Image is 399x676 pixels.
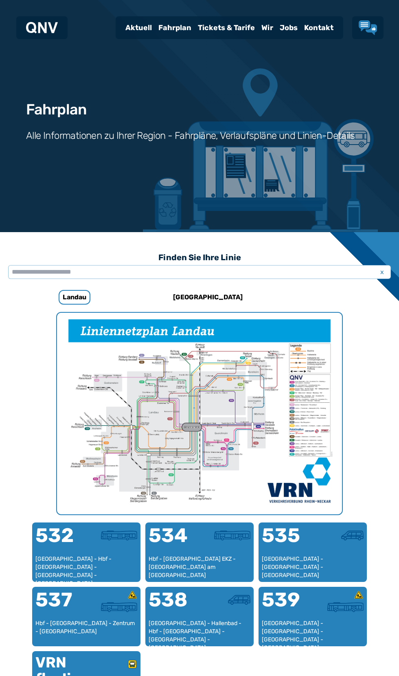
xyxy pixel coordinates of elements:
[149,590,199,619] div: 538
[35,590,86,619] div: 537
[35,555,137,579] div: [GEOGRAPHIC_DATA] - Hbf - [GEOGRAPHIC_DATA] - [GEOGRAPHIC_DATA] - [GEOGRAPHIC_DATA] - [GEOGRAPHIC...
[26,22,58,33] img: QNV Logo
[149,555,250,579] div: Hbf - [GEOGRAPHIC_DATA] EKZ - [GEOGRAPHIC_DATA] am [GEOGRAPHIC_DATA]
[26,129,355,142] h3: Alle Informationen zu Ihrer Region - Fahrpläne, Verlaufspläne und Linien-Details
[262,590,313,619] div: 539
[57,313,342,514] li: 1 von 1
[101,602,137,612] img: Stadtbus
[26,20,58,36] a: QNV Logo
[35,526,86,555] div: 532
[276,17,301,38] a: Jobs
[154,288,262,307] a: [GEOGRAPHIC_DATA]
[228,595,250,605] img: Kleinbus
[26,101,86,118] h1: Fahrplan
[57,313,342,514] div: My Favorite Images
[262,555,364,579] div: [GEOGRAPHIC_DATA] - [GEOGRAPHIC_DATA] - [GEOGRAPHIC_DATA]
[262,526,313,555] div: 535
[258,17,276,38] a: Wir
[20,288,129,307] a: Landau
[122,17,155,38] a: Aktuell
[8,248,391,266] h3: Finden Sie Ihre Linie
[214,531,250,540] img: Stadtbus
[376,267,388,277] span: x
[170,291,246,304] h6: [GEOGRAPHIC_DATA]
[262,619,364,643] div: [GEOGRAPHIC_DATA] - [GEOGRAPHIC_DATA] - [GEOGRAPHIC_DATA] - [GEOGRAPHIC_DATA] - [GEOGRAPHIC_DATA]...
[301,17,337,38] a: Kontakt
[149,526,199,555] div: 534
[35,619,137,643] div: Hbf - [GEOGRAPHIC_DATA] - Zentrum - [GEOGRAPHIC_DATA]
[155,17,195,38] a: Fahrplan
[59,290,90,305] h6: Landau
[57,313,342,514] img: Netzpläne Landau Seite 1 von 1
[359,20,377,35] a: Lob & Kritik
[341,531,364,540] img: Kleinbus
[327,602,364,612] img: Stadtbus
[195,17,258,38] a: Tickets & Tarife
[101,531,137,540] img: Stadtbus
[149,619,250,643] div: [GEOGRAPHIC_DATA] - Hallenbad - Hbf - [GEOGRAPHIC_DATA] - [GEOGRAPHIC_DATA] - [GEOGRAPHIC_DATA]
